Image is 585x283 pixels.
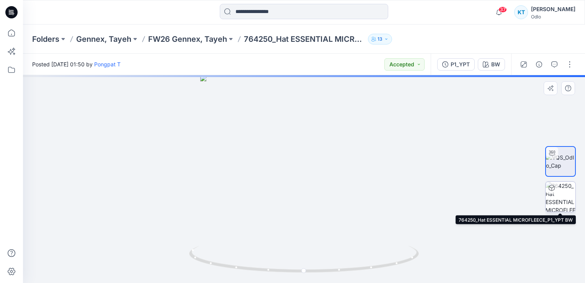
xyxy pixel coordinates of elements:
[491,60,500,69] div: BW
[451,60,470,69] div: P1_YPT
[531,14,575,20] div: Odlo
[368,34,392,44] button: 13
[478,58,505,71] button: BW
[514,5,528,19] div: KT
[94,61,121,67] a: Pongpat T
[377,35,382,43] p: 13
[437,58,475,71] button: P1_YPT
[76,34,131,44] a: Gennex, Tayeh
[498,7,507,13] span: 37
[244,34,365,44] p: 764250_Hat ESSENTIAL MICROFLEECE_P1_YPT
[32,34,59,44] a: Folders
[533,58,545,71] button: Details
[148,34,227,44] a: FW26 Gennex, Tayeh
[546,153,575,169] img: VQS_Odlo_Cap
[531,5,575,14] div: [PERSON_NAME]
[32,60,121,68] span: Posted [DATE] 01:50 by
[546,182,575,212] img: 764250_Hat ESSENTIAL MICROFLEECE_P1_YPT BW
